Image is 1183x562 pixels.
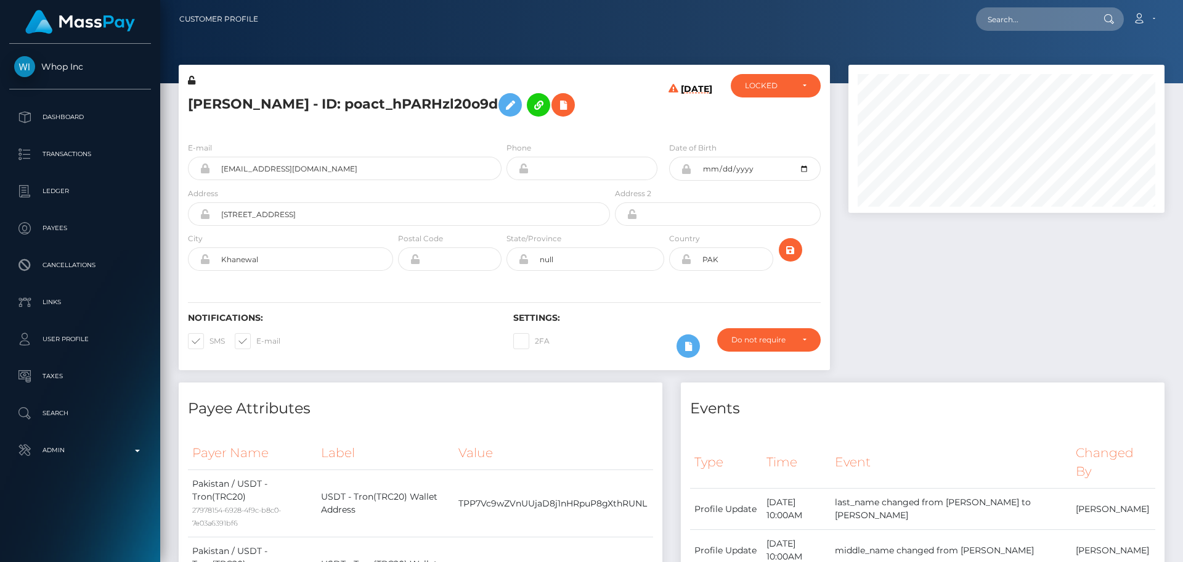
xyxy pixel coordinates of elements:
[9,361,151,392] a: Taxes
[179,6,258,32] a: Customer Profile
[14,330,146,349] p: User Profile
[745,81,792,91] div: LOCKED
[235,333,280,349] label: E-mail
[14,145,146,163] p: Transactions
[317,470,454,537] td: USDT - Tron(TRC20) Wallet Address
[188,436,317,470] th: Payer Name
[976,7,1092,31] input: Search...
[398,233,443,244] label: Postal Code
[690,398,1155,419] h4: Events
[513,313,820,323] h6: Settings:
[1071,489,1155,530] td: [PERSON_NAME]
[9,435,151,466] a: Admin
[731,74,821,97] button: LOCKED
[188,87,603,123] h5: [PERSON_NAME] - ID: poact_hPARHzl20o9d
[14,219,146,238] p: Payees
[192,506,281,527] small: 27978154-6928-4f9c-b8c0-7e03a6391bf6
[9,324,151,355] a: User Profile
[9,139,151,170] a: Transactions
[14,404,146,423] p: Search
[669,233,700,244] label: Country
[9,102,151,133] a: Dashboard
[454,436,653,470] th: Value
[454,470,653,537] td: TPP7Vc9wZVnUUjaD8j1nHRpuP8gXthRUNL
[188,398,653,419] h4: Payee Attributes
[188,333,225,349] label: SMS
[831,436,1071,489] th: Event
[831,489,1071,530] td: last_name changed from [PERSON_NAME] to [PERSON_NAME]
[188,188,218,199] label: Address
[681,84,712,127] h6: [DATE]
[317,436,454,470] th: Label
[762,489,831,530] td: [DATE] 10:00AM
[717,328,821,352] button: Do not require
[14,367,146,386] p: Taxes
[690,489,762,530] td: Profile Update
[762,436,831,489] th: Time
[9,250,151,281] a: Cancellations
[14,441,146,460] p: Admin
[9,61,151,72] span: Whop Inc
[9,287,151,318] a: Links
[506,233,561,244] label: State/Province
[14,182,146,200] p: Ledger
[615,188,651,199] label: Address 2
[25,10,135,34] img: MassPay Logo
[188,470,317,537] td: Pakistan / USDT - Tron(TRC20)
[1071,436,1155,489] th: Changed By
[188,313,495,323] h6: Notifications:
[188,143,212,154] label: E-mail
[14,108,146,126] p: Dashboard
[731,335,792,345] div: Do not require
[188,233,203,244] label: City
[14,56,35,77] img: Whop Inc
[669,143,717,154] label: Date of Birth
[9,176,151,207] a: Ledger
[690,436,762,489] th: Type
[9,213,151,244] a: Payees
[14,293,146,312] p: Links
[9,398,151,429] a: Search
[14,256,146,275] p: Cancellations
[506,143,531,154] label: Phone
[513,333,550,349] label: 2FA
